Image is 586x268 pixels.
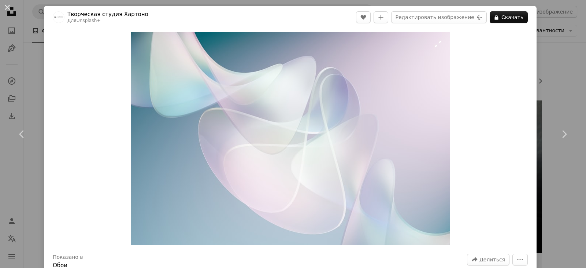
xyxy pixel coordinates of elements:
button: Нравиться [356,11,371,23]
font: Скачать [501,14,523,20]
img: Размытое изображение белого цветка на синем фоне. [131,32,450,245]
a: Unsplash+ [77,18,101,23]
img: Перейти к профилю Hartono Creative Studio [53,11,64,23]
font: Делиться [479,257,505,263]
font: Редактировать изображение [395,14,474,20]
a: Следующий [542,99,586,169]
button: Редактировать изображение [391,11,486,23]
button: Добавить в коллекцию [374,11,388,23]
font: Показано в [53,254,83,260]
font: Для [67,18,77,23]
button: Увеличить изображение [131,32,450,245]
button: Скачать [490,11,528,23]
button: Дополнительные действия [512,254,528,265]
button: Поделитесь этим изображением [467,254,509,265]
a: Творческая студия Хартоно [67,11,148,18]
